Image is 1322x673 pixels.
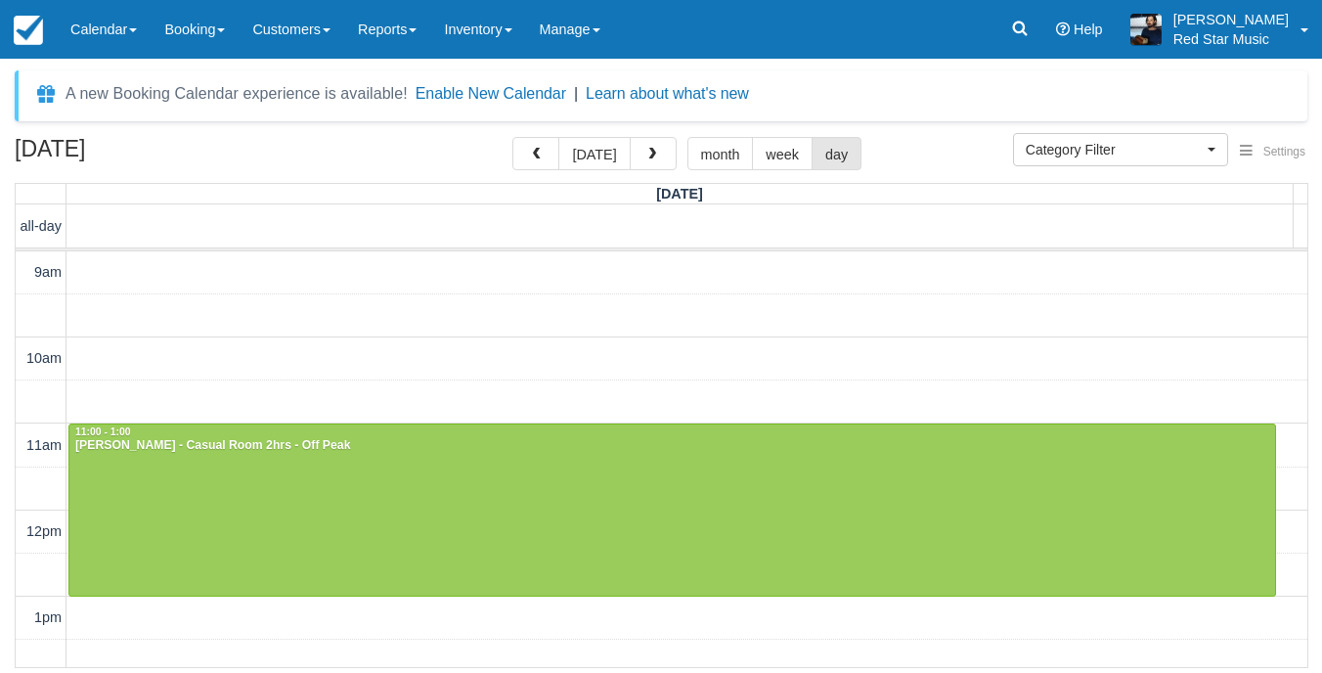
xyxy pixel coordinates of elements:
img: checkfront-main-nav-mini-logo.png [14,16,43,45]
span: Settings [1263,145,1305,158]
span: all-day [21,218,62,234]
button: Enable New Calendar [416,84,566,104]
img: A1 [1130,14,1162,45]
h2: [DATE] [15,137,262,173]
button: week [752,137,813,170]
p: Red Star Music [1173,29,1289,49]
span: 11am [26,437,62,453]
span: [DATE] [656,186,703,202]
div: [PERSON_NAME] - Casual Room 2hrs - Off Peak [74,438,1270,454]
span: 1pm [34,609,62,625]
a: Learn about what's new [586,85,749,102]
span: Help [1074,22,1103,37]
button: Category Filter [1013,133,1228,166]
div: A new Booking Calendar experience is available! [66,82,408,106]
span: 12pm [26,523,62,539]
span: 9am [34,264,62,280]
i: Help [1056,22,1070,36]
button: day [812,137,861,170]
a: 11:00 - 1:00[PERSON_NAME] - Casual Room 2hrs - Off Peak [68,424,1276,597]
button: [DATE] [558,137,630,170]
span: Category Filter [1026,140,1203,159]
span: | [574,85,578,102]
span: 10am [26,350,62,366]
button: month [687,137,754,170]
span: 11:00 - 1:00 [75,426,131,437]
button: Settings [1228,138,1317,166]
p: [PERSON_NAME] [1173,10,1289,29]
